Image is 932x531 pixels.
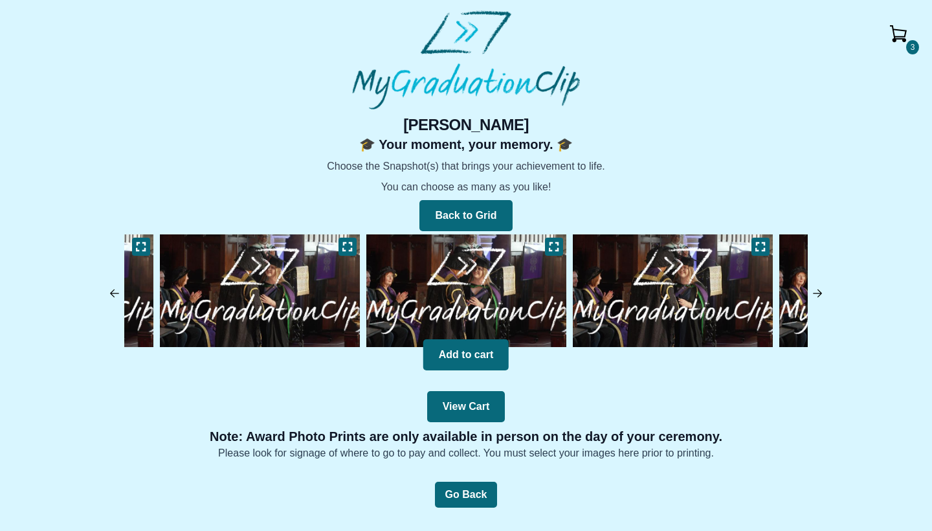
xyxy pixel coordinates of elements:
p: You can choose as many as you like! [140,179,792,195]
img: 2790840.0-0BB951E2-4B88-4939-AAD6-F23F015F6AA6.jpeg [157,231,363,350]
h2: [PERSON_NAME] [140,115,792,135]
img: arrow_right.ceac2c77.svg [811,287,824,300]
button: View Cart [427,391,505,422]
img: arrow_left.f1af5e40.svg [108,287,121,300]
img: MyGraduationClip [352,10,580,109]
button: Cart3 [878,13,919,54]
button: Go Back [435,482,498,508]
img: Cart [883,18,914,49]
button: Add to cart [423,339,509,370]
p: Choose the Snapshot(s) that brings your achievement to life. [140,159,792,174]
span: 3 [906,40,919,54]
img: 2790440.0-9EBFF0AD-14F9-4421-9439-E167CFDCF996.jpeg [570,231,776,350]
button: Back to Grid [419,200,512,231]
img: 2792040.0-F7F08E8A-13BF-4156-BC31-A4C7033FDD4B.jpeg [363,231,570,350]
h2: 🎓 Your moment, your memory. 🎓 [140,135,792,153]
p: Please look for signage of where to go to pay and collect. You must select your images here prior... [67,446,865,461]
p: Note: Award Photo Prints are only available in person on the day of your ceremony. [67,427,865,446]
